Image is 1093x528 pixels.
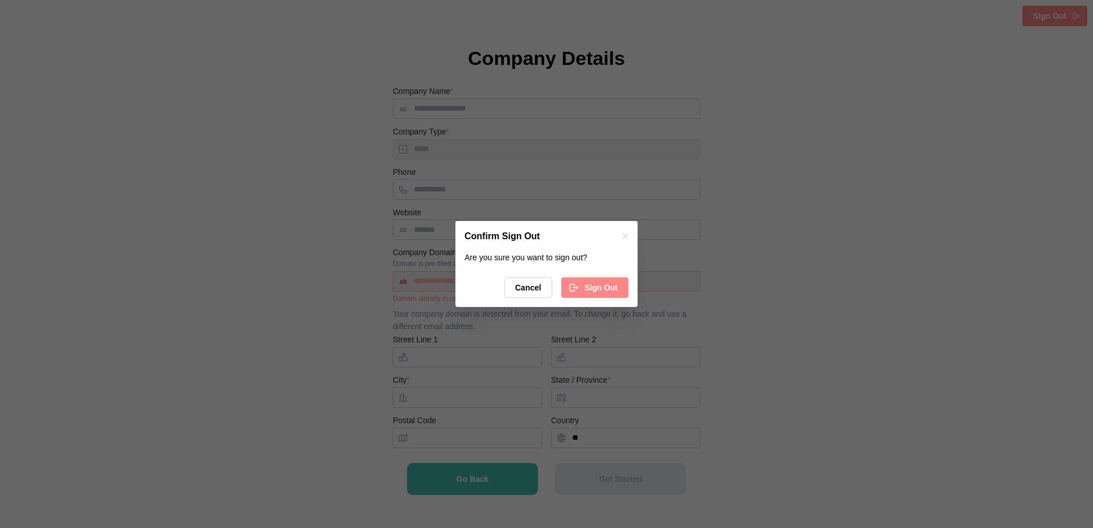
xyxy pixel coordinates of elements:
[515,278,541,297] span: Cancel
[561,277,628,298] button: Sign Out
[585,278,618,297] span: Sign Out
[465,232,540,241] h2: Confirm Sign Out
[504,277,552,298] button: Cancel
[465,252,628,264] div: Are you sure you want to sign out?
